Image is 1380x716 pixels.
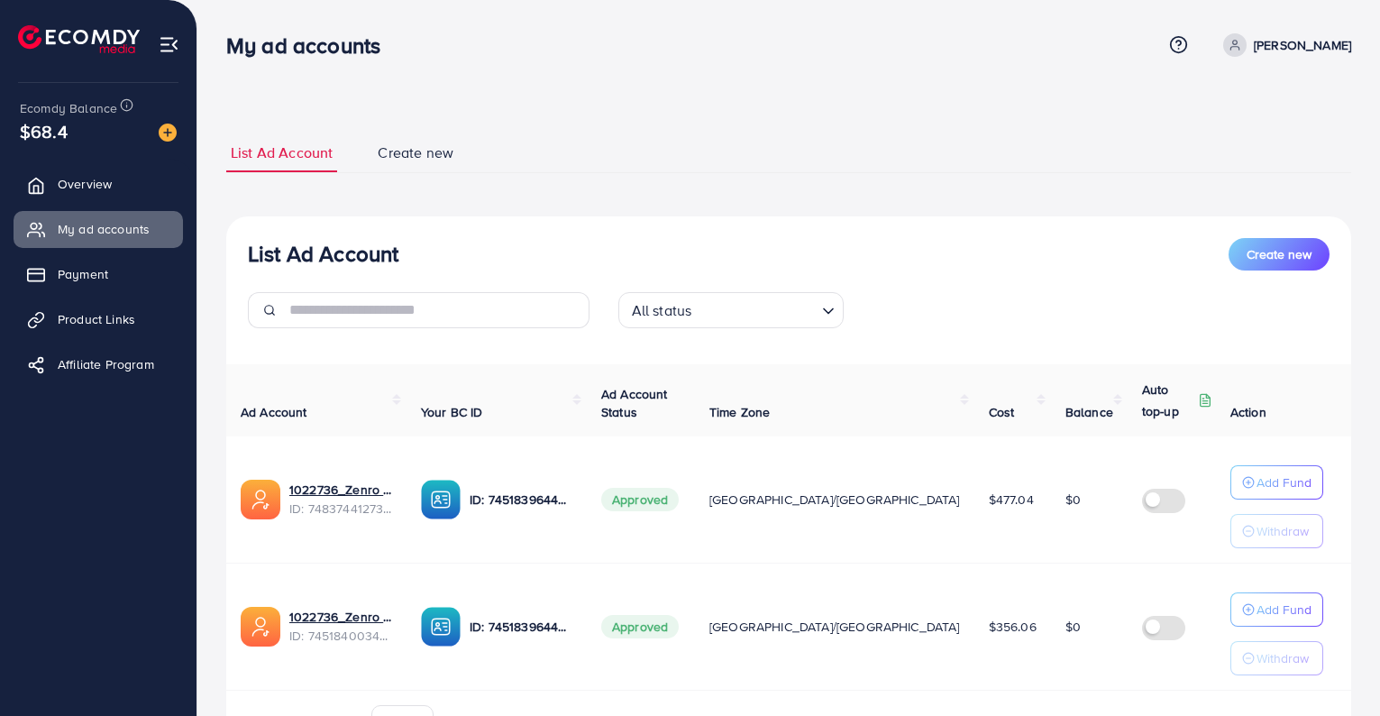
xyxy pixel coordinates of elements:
a: 1022736_Zenro store_1735016712629 [289,608,392,626]
span: Create new [378,142,453,163]
iframe: Chat [1303,635,1366,702]
div: <span class='underline'>1022736_Zenro store_1735016712629</span></br>7451840034455715856 [289,608,392,645]
p: ID: 7451839644771106833 [470,616,572,638]
h3: My ad accounts [226,32,395,59]
img: ic-ba-acc.ded83a64.svg [421,480,461,519]
span: Payment [58,265,108,283]
span: $477.04 [989,491,1034,509]
img: ic-ads-acc.e4c84228.svg [241,480,280,519]
a: My ad accounts [14,211,183,247]
span: Action [1230,403,1266,421]
h3: List Ad Account [248,241,398,267]
span: $0 [1065,491,1081,509]
span: $68.4 [20,118,68,144]
a: Payment [14,256,183,292]
p: Auto top-up [1142,379,1194,422]
img: ic-ads-acc.e4c84228.svg [241,607,280,647]
img: menu [159,34,179,55]
a: Product Links [14,301,183,337]
p: Withdraw [1257,520,1309,542]
img: image [159,124,177,142]
span: Balance [1065,403,1113,421]
span: My ad accounts [58,220,150,238]
button: Withdraw [1230,641,1323,675]
span: $0 [1065,618,1081,636]
p: Withdraw [1257,647,1309,669]
a: [PERSON_NAME] [1216,33,1351,57]
a: Overview [14,166,183,202]
img: ic-ba-acc.ded83a64.svg [421,607,461,647]
button: Add Fund [1230,465,1323,500]
div: <span class='underline'>1022736_Zenro store 2_1742444975814</span></br>7483744127381684241 [289,481,392,518]
p: Add Fund [1257,599,1311,620]
p: ID: 7451839644771106833 [470,489,572,510]
input: Search for option [697,294,814,324]
button: Withdraw [1230,514,1323,548]
span: Overview [58,175,112,193]
p: [PERSON_NAME] [1254,34,1351,56]
span: $356.06 [989,618,1037,636]
span: Approved [601,488,679,511]
span: Time Zone [709,403,770,421]
span: ID: 7451840034455715856 [289,627,392,645]
span: Cost [989,403,1015,421]
span: Ad Account Status [601,385,668,421]
span: Product Links [58,310,135,328]
p: Add Fund [1257,472,1311,493]
span: Affiliate Program [58,355,154,373]
span: Your BC ID [421,403,483,421]
span: Create new [1247,245,1311,263]
span: List Ad Account [231,142,333,163]
span: [GEOGRAPHIC_DATA]/[GEOGRAPHIC_DATA] [709,618,960,636]
button: Create new [1229,238,1330,271]
span: [GEOGRAPHIC_DATA]/[GEOGRAPHIC_DATA] [709,491,960,509]
a: Affiliate Program [14,346,183,382]
a: 1022736_Zenro store 2_1742444975814 [289,481,392,499]
span: Ad Account [241,403,307,421]
button: Add Fund [1230,592,1323,627]
span: Ecomdy Balance [20,99,117,117]
img: logo [18,25,140,53]
span: Approved [601,615,679,638]
span: ID: 7483744127381684241 [289,500,392,518]
span: All status [628,298,696,324]
div: Search for option [618,292,844,328]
